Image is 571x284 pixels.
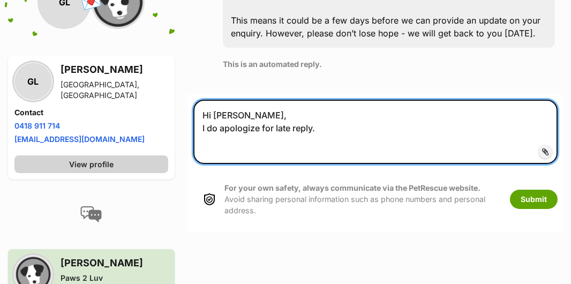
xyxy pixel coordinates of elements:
span: View profile [69,159,114,170]
p: This is an automated reply. [223,58,555,70]
div: GL [14,63,52,100]
div: [GEOGRAPHIC_DATA], [GEOGRAPHIC_DATA] [61,79,168,101]
img: conversation-icon-4a6f8262b818ee0b60e3300018af0b2d0b884aa5de6e9bcb8d3d4eeb1a70a7c4.svg [80,206,102,222]
button: Submit [510,190,558,209]
h3: [PERSON_NAME] [61,62,168,77]
a: [EMAIL_ADDRESS][DOMAIN_NAME] [14,134,145,144]
h4: Contact [14,107,168,118]
strong: For your own safety, always communicate via the PetRescue website. [224,183,480,192]
h3: [PERSON_NAME] [61,256,168,271]
p: Avoid sharing personal information such as phone numbers and personal address. [224,182,499,216]
a: View profile [14,155,168,173]
div: Paws 2 Luv [61,273,168,283]
a: 0418 911 714 [14,121,60,130]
